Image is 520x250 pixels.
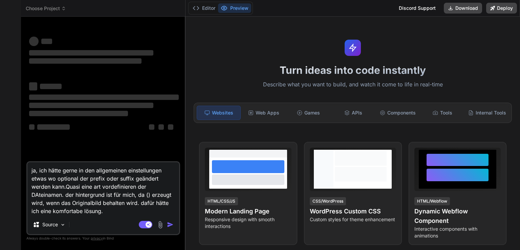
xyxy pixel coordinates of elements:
[331,106,375,120] div: APIs
[414,226,501,239] p: Interactive components with animations
[91,236,103,240] span: privacy
[29,103,153,108] span: ‌
[205,216,291,230] p: Responsive design with smooth interactions
[26,235,180,242] p: Always double-check its answers. Your in Bind
[310,207,396,216] h4: WordPress Custom CSS
[37,124,70,130] span: ‌
[310,197,346,205] div: CSS/WordPress
[158,124,164,130] span: ‌
[60,222,66,228] img: Pick Models
[205,197,238,205] div: HTML/CSS/JS
[395,3,440,14] div: Discord Support
[414,197,450,205] div: HTML/Webflow
[156,221,164,229] img: attachment
[190,3,218,13] button: Editor
[218,3,251,13] button: Preview
[27,162,179,215] textarea: ja, ich hätte gerne in den allgemeinen einstellungen etwas wo optional der prefix oder suffix geä...
[168,124,173,130] span: ‌
[41,39,52,44] span: ‌
[29,50,153,56] span: ‌
[29,95,179,100] span: ‌
[29,82,37,90] span: ‌
[42,221,58,228] p: Source
[190,80,516,89] p: Describe what you want to build, and watch it come to life in real-time
[167,221,174,228] img: icon
[310,216,396,223] p: Custom styles for theme enhancement
[29,111,128,116] span: ‌
[40,84,62,89] span: ‌
[414,207,501,226] h4: Dynamic Webflow Component
[26,5,66,12] span: Choose Project
[190,64,516,76] h1: Turn ideas into code instantly
[242,106,285,120] div: Web Apps
[29,124,35,130] span: ‌
[205,207,291,216] h4: Modern Landing Page
[149,124,154,130] span: ‌
[29,37,39,46] span: ‌
[29,58,142,64] span: ‌
[465,106,509,120] div: Internal Tools
[376,106,419,120] div: Components
[287,106,330,120] div: Games
[444,3,482,14] button: Download
[197,106,241,120] div: Websites
[486,3,517,14] button: Deploy
[421,106,464,120] div: Tools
